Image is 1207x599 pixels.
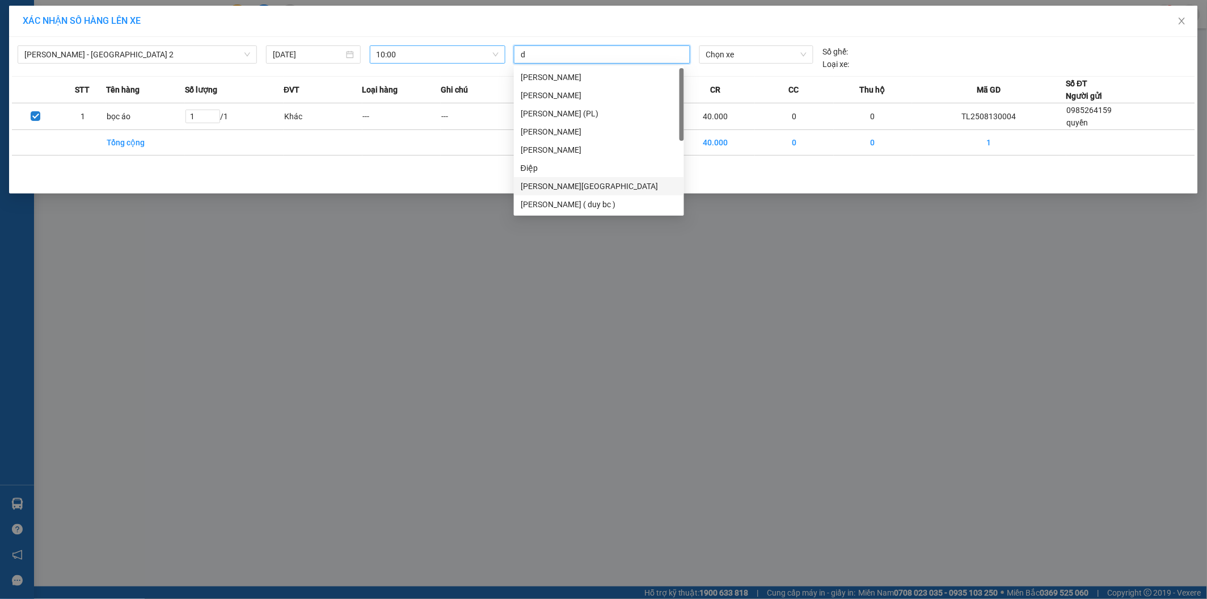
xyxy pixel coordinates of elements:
[362,83,398,96] span: Loại hàng
[1067,106,1112,115] span: 0985264159
[521,71,677,83] div: [PERSON_NAME]
[1066,77,1103,102] div: Số ĐT Người gửi
[24,46,250,63] span: Phương Lâm - Sài Gòn 2
[9,74,26,86] span: CR :
[514,68,684,86] div: Trương Văn Đức
[1067,118,1088,127] span: quyền
[185,83,217,96] span: Số lượng
[377,46,499,63] span: 10:00
[362,103,441,130] td: ---
[706,46,807,63] span: Chọn xe
[10,37,81,51] div: quyền
[514,104,684,123] div: Nguyễn Đình Nam (PL)
[441,103,520,130] td: ---
[822,45,848,58] span: Số ghế:
[521,125,677,138] div: [PERSON_NAME]
[273,48,344,61] input: 13/08/2025
[514,86,684,104] div: Vũ Đức Thuận
[284,103,362,130] td: Khác
[514,123,684,141] div: Tạ Đình Viên
[10,11,27,23] span: Gửi:
[514,177,684,195] div: Tạ Xuân Định
[75,83,90,96] span: STT
[834,130,913,156] td: 0
[441,83,468,96] span: Ghi chú
[284,83,299,96] span: ĐVT
[106,83,140,96] span: Tên hàng
[10,10,81,37] div: Trạm 3.5 TLài
[521,180,677,192] div: [PERSON_NAME][GEOGRAPHIC_DATA]
[710,83,720,96] span: CR
[860,83,885,96] span: Thu hộ
[789,83,799,96] span: CC
[514,159,684,177] div: Điệp
[1166,6,1198,37] button: Close
[521,107,677,120] div: [PERSON_NAME] (PL)
[834,103,913,130] td: 0
[912,103,1066,130] td: TL2508130004
[89,37,161,51] div: cúc
[9,73,83,87] div: 40.000
[89,11,116,23] span: Nhận:
[89,10,161,37] div: Quận 10
[514,195,684,213] div: nguyễn minh duy ( duy bc )
[912,130,1066,156] td: 1
[185,103,284,130] td: / 1
[1178,16,1187,26] span: close
[23,15,141,26] span: XÁC NHẬN SỐ HÀNG LÊN XE
[514,141,684,159] div: Đặng Quốc Dũng
[677,103,756,130] td: 40.000
[521,198,677,211] div: [PERSON_NAME] ( duy bc )
[977,83,1001,96] span: Mã GD
[106,130,185,156] td: Tổng cộng
[59,103,106,130] td: 1
[755,103,834,130] td: 0
[755,130,834,156] td: 0
[677,130,756,156] td: 40.000
[521,144,677,156] div: [PERSON_NAME]
[521,162,677,174] div: Điệp
[521,89,677,102] div: [PERSON_NAME]
[822,58,849,70] span: Loại xe:
[106,103,185,130] td: bọc áo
